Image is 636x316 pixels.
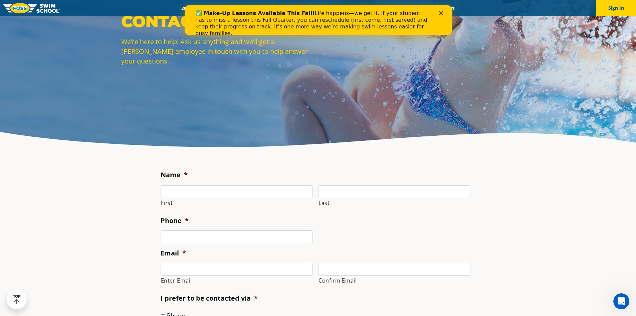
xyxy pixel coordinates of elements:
p: Contact Us [121,11,315,31]
input: Last name [318,185,470,198]
div: TOP [13,294,21,305]
label: Phone [161,216,189,225]
a: About FOSS [304,5,341,11]
iframe: Intercom live chat [613,293,629,309]
iframe: Intercom live chat banner [185,5,452,35]
a: Swim Path® Program [245,5,304,11]
label: Confirm Email [319,276,470,285]
a: 2025 Calendar [176,5,217,11]
a: Schools [217,5,245,11]
a: Blog [412,5,433,11]
label: First [161,198,313,208]
b: ✅ Make-Up Lessons Available This Fall! [11,5,130,11]
label: Email [161,249,186,257]
a: Careers [433,5,460,11]
a: Swim Like [PERSON_NAME] [341,5,412,11]
img: FOSS Swim School Logo [3,3,60,13]
div: Close [254,6,261,10]
label: I prefer to be contacted via [161,294,258,303]
p: We’re here to help! Ask us anything and we’ll get a [PERSON_NAME] employee in touch with you to h... [121,37,315,66]
input: First name [161,185,313,198]
label: Enter Email [161,276,313,285]
label: Last [319,198,470,208]
label: Name [161,171,188,179]
div: Life happens—we get it. If your student has to miss a lesson this Fall Quarter, you can reschedul... [11,5,246,31]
